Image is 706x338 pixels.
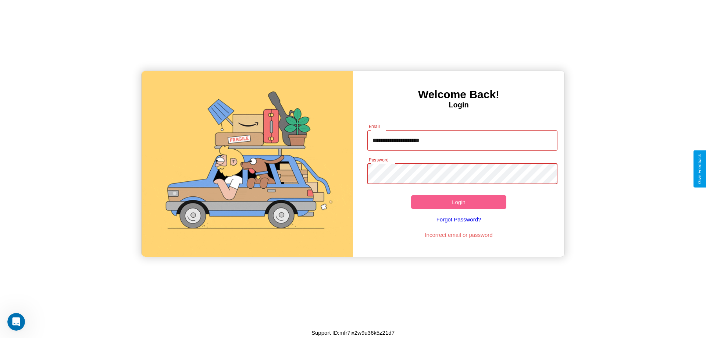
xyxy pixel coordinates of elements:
a: Forgot Password? [364,209,554,230]
p: Incorrect email or password [364,230,554,240]
iframe: Intercom live chat [7,313,25,331]
img: gif [142,71,353,257]
h4: Login [353,101,564,109]
h3: Welcome Back! [353,88,564,101]
label: Password [369,157,388,163]
button: Login [411,195,506,209]
div: Give Feedback [697,154,702,184]
label: Email [369,123,380,129]
p: Support ID: mfr7ix2w9u36k5z21d7 [311,328,395,338]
